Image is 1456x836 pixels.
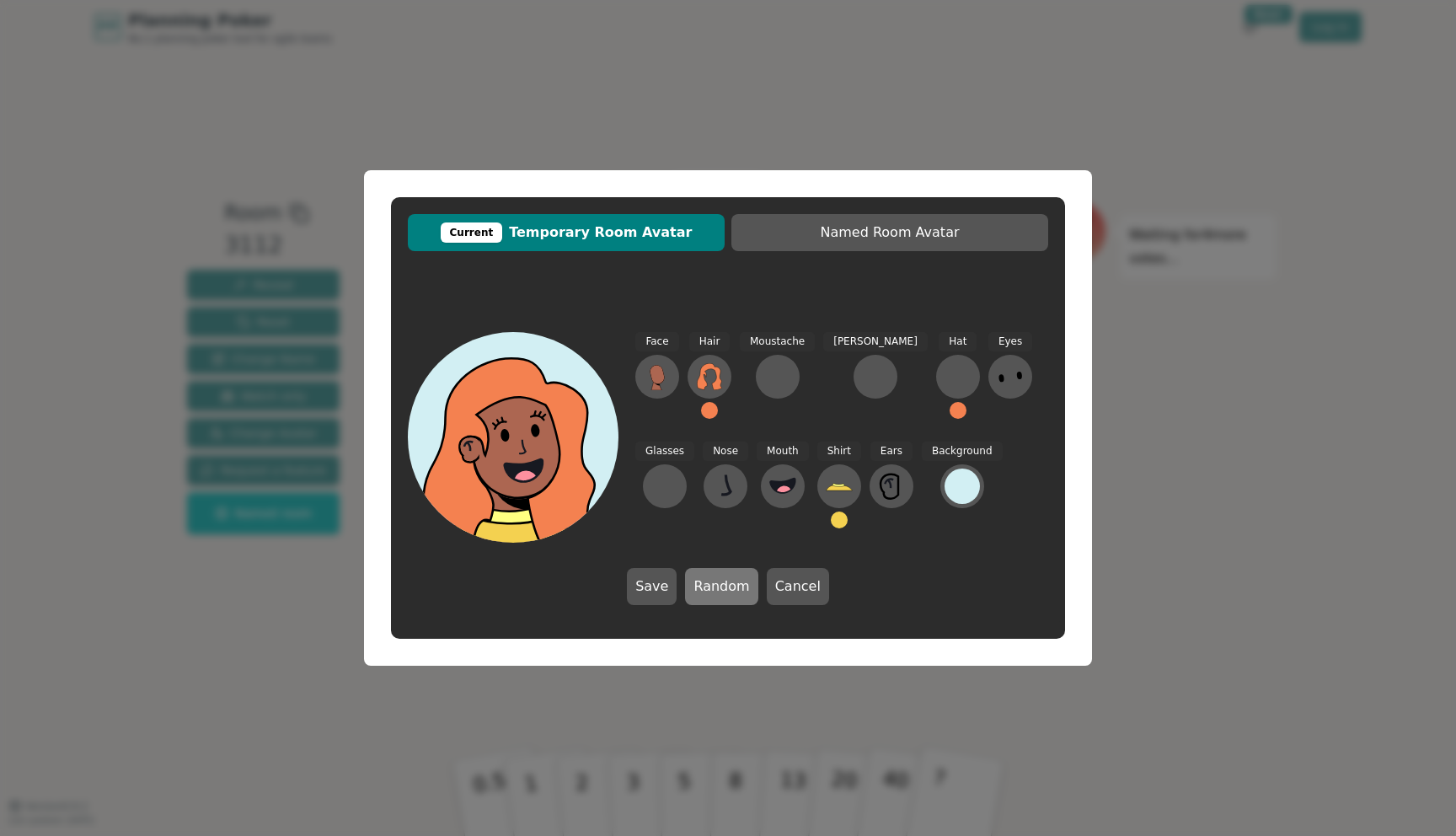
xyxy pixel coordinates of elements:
[740,332,815,351] span: Moustache
[408,214,725,251] button: CurrentTemporary Room Avatar
[703,442,748,461] span: Nose
[635,442,694,461] span: Glasses
[988,332,1032,351] span: Eyes
[757,442,809,461] span: Mouth
[441,222,503,243] div: Current
[922,442,1003,461] span: Background
[685,568,757,605] button: Random
[939,332,977,351] span: Hat
[689,332,731,351] span: Hair
[767,568,829,605] button: Cancel
[731,214,1048,251] button: Named Room Avatar
[817,442,861,461] span: Shirt
[416,222,716,243] span: Temporary Room Avatar
[823,332,928,351] span: [PERSON_NAME]
[870,442,913,461] span: Ears
[635,332,678,351] span: Face
[740,222,1040,243] span: Named Room Avatar
[627,568,677,605] button: Save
